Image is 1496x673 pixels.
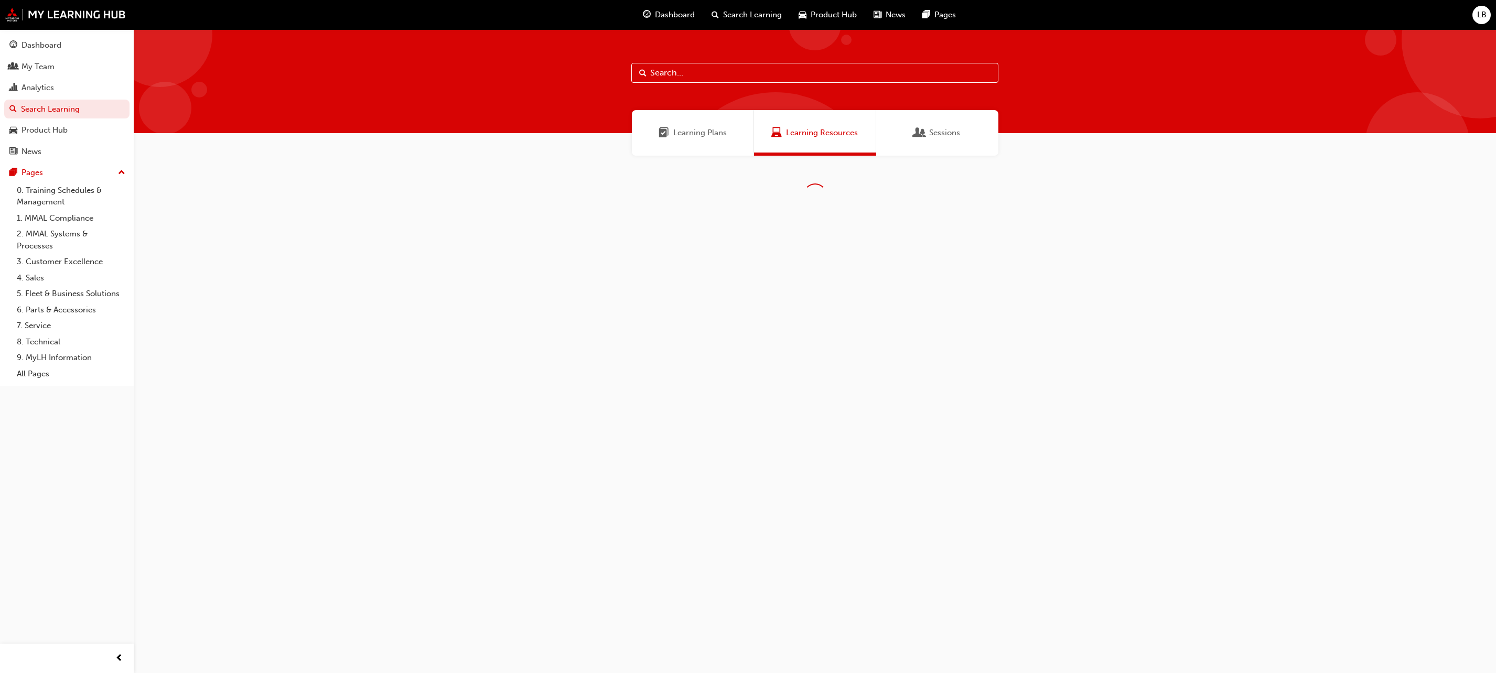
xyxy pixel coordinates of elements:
span: search-icon [9,105,17,114]
span: prev-icon [115,652,123,665]
div: Dashboard [21,39,61,51]
button: Pages [4,163,130,182]
a: news-iconNews [865,4,914,26]
span: Search [639,67,647,79]
a: Product Hub [4,121,130,140]
a: 3. Customer Excellence [13,254,130,270]
a: search-iconSearch Learning [703,4,790,26]
span: guage-icon [9,41,17,50]
span: Sessions [914,127,925,139]
a: Learning PlansLearning Plans [632,110,754,156]
span: news-icon [9,147,17,157]
a: Dashboard [4,36,130,55]
a: 1. MMAL Compliance [13,210,130,226]
a: News [4,142,130,161]
span: search-icon [712,8,719,21]
a: SessionsSessions [876,110,998,156]
a: 4. Sales [13,270,130,286]
span: car-icon [9,126,17,135]
a: Analytics [4,78,130,97]
a: 5. Fleet & Business Solutions [13,286,130,302]
span: Learning Plans [659,127,669,139]
div: Product Hub [21,124,68,136]
span: LB [1477,9,1487,21]
a: car-iconProduct Hub [790,4,865,26]
a: 7. Service [13,318,130,334]
span: Learning Resources [771,127,782,139]
div: My Team [21,61,55,73]
img: mmal [5,8,126,21]
span: people-icon [9,62,17,72]
span: chart-icon [9,83,17,93]
a: All Pages [13,366,130,382]
a: My Team [4,57,130,77]
a: 9. MyLH Information [13,350,130,366]
span: Learning Plans [673,127,727,139]
span: pages-icon [922,8,930,21]
a: Search Learning [4,100,130,119]
a: 8. Technical [13,334,130,350]
span: up-icon [118,166,125,180]
span: News [886,9,906,21]
a: Learning ResourcesLearning Resources [754,110,876,156]
span: Learning Resources [786,127,858,139]
span: pages-icon [9,168,17,178]
a: pages-iconPages [914,4,964,26]
span: car-icon [799,8,806,21]
a: 2. MMAL Systems & Processes [13,226,130,254]
span: Product Hub [811,9,857,21]
span: Dashboard [655,9,695,21]
span: news-icon [874,8,881,21]
div: Pages [21,167,43,179]
div: Analytics [21,82,54,94]
input: Search... [631,63,998,83]
span: Pages [934,9,956,21]
a: 6. Parts & Accessories [13,302,130,318]
a: 0. Training Schedules & Management [13,182,130,210]
span: Sessions [929,127,960,139]
button: LB [1472,6,1491,24]
span: guage-icon [643,8,651,21]
span: Search Learning [723,9,782,21]
div: News [21,146,41,158]
a: guage-iconDashboard [634,4,703,26]
button: DashboardMy TeamAnalyticsSearch LearningProduct HubNews [4,34,130,163]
